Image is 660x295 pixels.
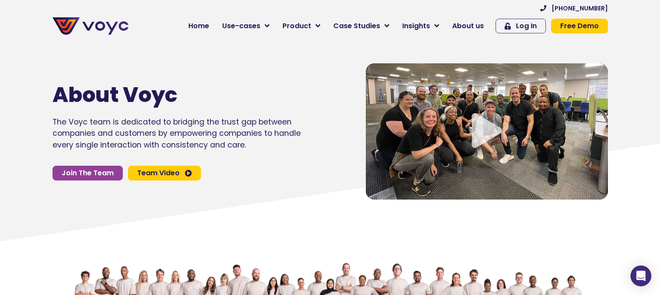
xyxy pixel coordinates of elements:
[630,265,651,286] div: Open Intercom Messenger
[282,21,311,31] span: Product
[222,21,260,31] span: Use-cases
[470,113,504,149] div: Video play button
[276,17,327,35] a: Product
[446,17,490,35] a: About us
[53,17,128,35] img: voyc-full-logo
[452,21,484,31] span: About us
[62,170,114,177] span: Join The Team
[540,5,608,11] a: [PHONE_NUMBER]
[516,23,537,29] span: Log In
[327,17,396,35] a: Case Studies
[53,166,123,180] a: Join The Team
[496,19,546,33] a: Log In
[333,21,380,31] span: Case Studies
[396,17,446,35] a: Insights
[137,170,180,177] span: Team Video
[182,17,216,35] a: Home
[188,21,209,31] span: Home
[216,17,276,35] a: Use-cases
[53,82,275,108] h1: About Voyc
[402,21,430,31] span: Insights
[128,166,201,180] a: Team Video
[552,5,608,11] span: [PHONE_NUMBER]
[53,116,301,151] p: The Voyc team is dedicated to bridging the trust gap between companies and customers by empowerin...
[560,23,599,29] span: Free Demo
[551,19,608,33] a: Free Demo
